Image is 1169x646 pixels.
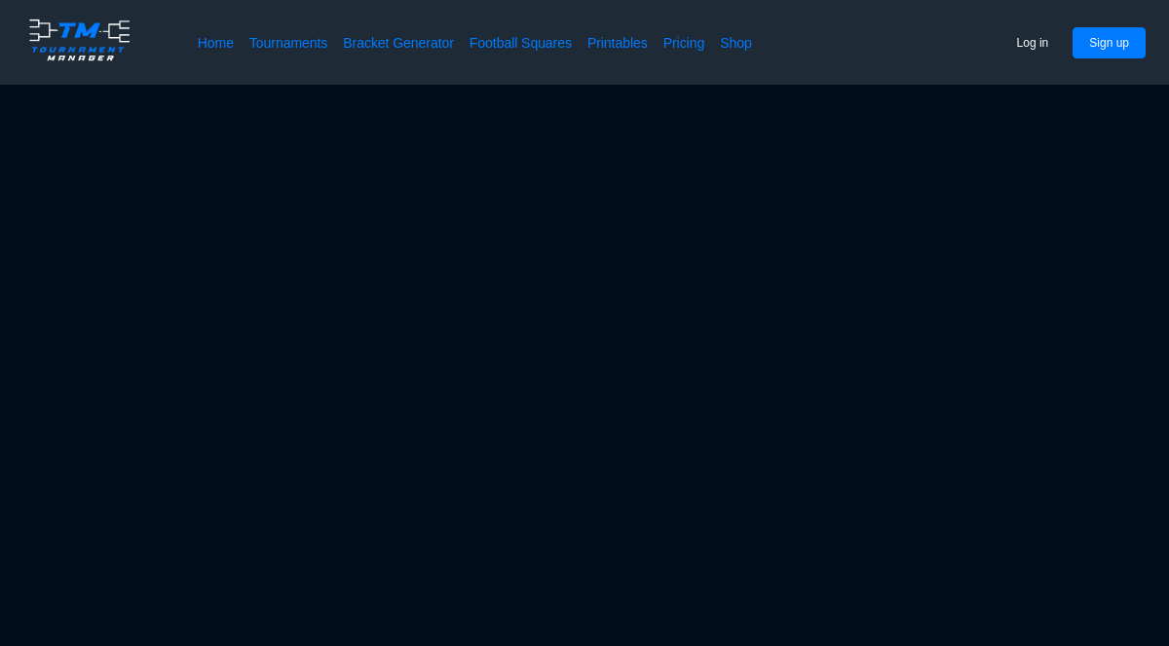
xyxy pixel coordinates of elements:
[1073,27,1146,58] button: Sign up
[249,33,327,53] a: Tournaments
[720,33,752,53] a: Shop
[1000,27,1066,58] button: Log in
[663,33,704,53] a: Pricing
[198,33,234,53] a: Home
[343,33,454,53] a: Bracket Generator
[470,33,572,53] a: Football Squares
[23,16,135,64] img: logo.ffa97a18e3bf2c7d.png
[587,33,648,53] a: Printables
